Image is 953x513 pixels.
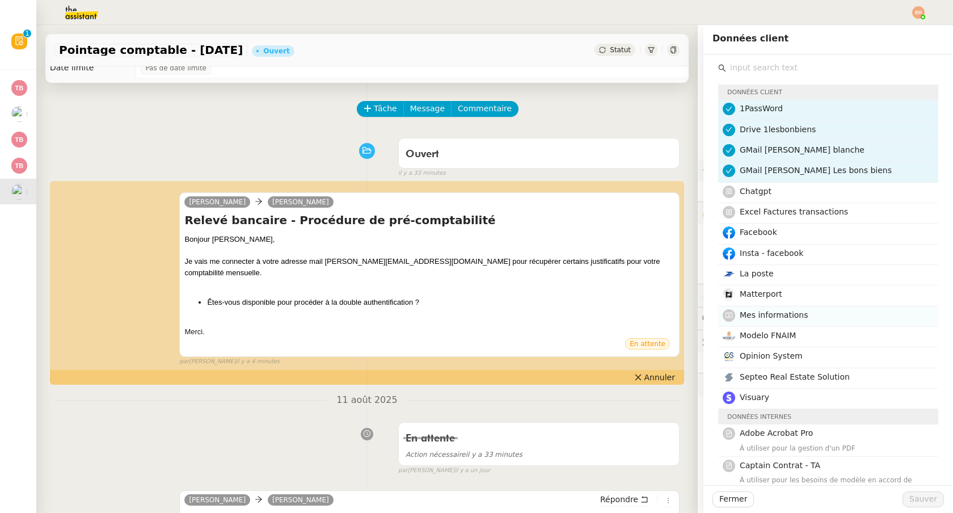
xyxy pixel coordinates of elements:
[702,207,776,220] span: 🔐
[698,284,953,306] div: ⏲️Tâches 60:59
[179,357,189,367] span: par
[702,380,737,389] span: 🧴
[184,212,674,228] h4: Relevé bancaire - Procédure de pré-comptabilité
[723,371,735,384] img: espace-client.septeo.com
[23,30,31,37] nz-badge-sup: 1
[698,202,953,224] div: 🔐Données client
[357,101,404,117] button: Tâche
[740,393,769,402] span: Visuary
[723,226,735,239] img: facebook.com
[610,46,631,54] span: Statut
[723,330,735,342] img: fnaim.modelo.fr
[184,234,674,245] div: Bonjour [PERSON_NAME],
[145,62,206,74] span: Pas de date limite
[451,101,518,117] button: Commentaire
[263,48,289,54] div: Ouvert
[723,268,735,280] img: laposte.fr
[698,330,953,352] div: 🕵️Autres demandes en cours 1
[712,33,788,44] span: Données client
[596,493,652,506] button: Répondre
[740,331,796,340] span: Modelo FNAIM
[698,373,953,396] div: 🧴Autres
[740,310,808,319] span: Mes informations
[45,59,136,77] td: Date limite
[406,149,439,159] span: Ouvert
[718,85,938,100] div: Données client
[912,6,925,19] img: svg
[600,494,638,505] span: Répondre
[268,197,334,207] a: [PERSON_NAME]
[179,357,280,367] small: [PERSON_NAME]
[458,102,512,115] span: Commentaire
[702,314,775,323] span: 💬
[903,491,944,507] button: Sauver
[455,466,490,476] span: il y a un jour
[740,145,865,154] span: GMail [PERSON_NAME] blanche
[59,44,243,56] span: Pointage comptable - [DATE]
[740,269,774,278] span: La poste
[702,163,761,176] span: ⚙️
[644,372,675,383] span: Annuler
[702,291,785,300] span: ⏲️
[207,297,674,308] li: Êtes-vous disponible pour procéder à la double authentification ?
[406,434,455,444] span: En attente
[630,340,665,348] span: En attente
[723,392,735,404] img: billing.stripe.com
[698,308,953,330] div: 💬Commentaires
[740,125,816,134] span: Drive 1lesbonbiens
[410,102,445,115] span: Message
[398,466,490,476] small: [PERSON_NAME]
[403,101,452,117] button: Message
[11,184,27,200] img: users%2FABbKNE6cqURruDjcsiPjnOKQJp72%2Favatar%2F553dd27b-fe40-476d-bebb-74bc1599d59c
[712,491,754,507] button: Fermer
[11,132,27,148] img: svg
[184,256,674,278] div: Je vais me connecter à votre adresse mail [PERSON_NAME][EMAIL_ADDRESS][DOMAIN_NAME] pour récupére...
[740,372,850,381] span: Septeo Real Estate Solution
[398,466,408,476] span: par
[406,451,466,459] span: Action nécessaire
[740,474,931,497] div: À utiliser pour les besoins de modèle en accord de confidentialité, NDA, contrat de rupture, etc.
[719,493,747,506] span: Fermer
[726,60,938,75] input: input search text
[25,30,29,40] p: 1
[11,80,27,96] img: svg
[740,104,783,113] span: 1PassWord
[740,461,820,470] span: Captain Contrat - TA
[698,159,953,181] div: ⚙️Procédures
[398,169,446,178] span: il y a 33 minutes
[184,197,250,207] a: [PERSON_NAME]
[184,495,250,505] a: [PERSON_NAME]
[702,337,844,346] span: 🕵️
[740,289,782,298] span: Matterport
[740,443,931,454] div: À utiliser pour la gestion d'un PDF
[723,247,735,260] img: business.facebook.com
[740,207,848,216] span: Excel Factures transactions
[740,166,892,175] span: GMail [PERSON_NAME] Les bons biens
[740,428,813,438] span: Adobe Acrobat Pro
[740,228,777,237] span: Facebook
[236,357,280,367] span: il y a 4 minutes
[740,187,771,196] span: Chatgpt
[11,158,27,174] img: svg
[327,393,406,408] span: 11 août 2025
[740,249,803,258] span: Insta - facebook
[406,451,522,459] span: il y a 33 minutes
[723,350,735,363] img: opinionsystem.fr
[11,106,27,122] img: users%2F8F3ae0CdRNRxLT9M8DTLuFZT1wq1%2Favatar%2F8d3ba6ea-8103-41c2-84d4-2a4cca0cf040
[740,351,803,360] span: Opinion System
[184,326,674,338] div: Merci.
[268,495,334,505] a: [PERSON_NAME]
[723,288,735,301] img: my.matterport.com
[718,409,938,424] div: Données internes
[374,102,397,115] span: Tâche
[630,371,680,384] button: Annuler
